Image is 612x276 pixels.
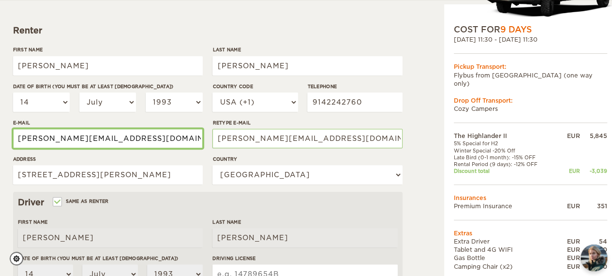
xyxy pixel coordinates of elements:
td: Insurances [454,194,607,202]
div: -3,039 [580,168,607,174]
img: Freyja at Cozy Campers [581,245,607,271]
td: Discount total [454,168,557,174]
div: Renter [13,25,403,36]
td: Extras [454,229,607,237]
label: Address [13,155,203,163]
span: 9 Days [500,25,532,34]
div: [DATE] 11:30 - [DATE] 11:30 [454,35,607,44]
div: Driver [18,197,398,208]
div: 54 [580,237,607,245]
td: Premium Insurance [454,202,557,210]
label: Driving License [212,255,397,262]
input: e.g. example@example.com [212,129,402,148]
div: 351 [580,202,607,210]
label: First Name [13,46,203,53]
input: e.g. Smith [212,56,402,76]
div: EUR [557,132,580,140]
div: Pickup Transport: [454,62,607,71]
td: Winter Special -20% Off [454,147,557,154]
td: Late Bird (0-1 month): -15% OFF [454,154,557,161]
td: Camping Chair (x2) [454,262,557,271]
div: 90 [580,245,607,254]
div: EUR [557,168,580,174]
input: Same as renter [54,199,60,206]
input: e.g. 1 234 567 890 [307,92,402,112]
div: EUR [557,237,580,245]
input: e.g. William [18,228,203,247]
div: EUR [557,245,580,254]
td: Extra Driver [454,237,557,245]
td: Tablet and 4G WIFI [454,245,557,254]
label: Last Name [212,46,402,53]
input: e.g. example@example.com [13,129,203,148]
label: Date of birth (You must be at least [DEMOGRAPHIC_DATA]) [13,83,203,90]
input: e.g. William [13,56,203,76]
div: COST FOR [454,24,607,35]
div: 5,845 [580,132,607,140]
label: Last Name [212,218,397,226]
td: Rental Period (9 days): -12% OFF [454,161,557,168]
td: Gas Bottle [454,254,557,262]
label: Country Code [212,83,298,90]
input: e.g. Street, City, Zip Code [13,165,203,184]
div: EUR [557,202,580,210]
td: The Highlander II [454,132,557,140]
div: EUR [557,262,580,271]
td: Flybus from [GEOGRAPHIC_DATA] (one way only) [454,71,607,88]
label: Same as renter [54,197,109,206]
div: EUR [557,254,580,262]
td: 5% Special for H2 [454,140,557,147]
label: Country [212,155,402,163]
a: Cookie settings [10,252,30,265]
button: chat-button [581,245,607,271]
input: e.g. Smith [212,228,397,247]
div: 8 [580,254,607,262]
label: Telephone [307,83,402,90]
div: 20 [580,262,607,271]
td: Cozy Campers [454,105,607,113]
label: First Name [18,218,203,226]
label: Date of birth (You must be at least [DEMOGRAPHIC_DATA]) [18,255,203,262]
div: Drop Off Transport: [454,96,607,105]
label: E-mail [13,119,203,126]
label: Retype E-mail [212,119,402,126]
